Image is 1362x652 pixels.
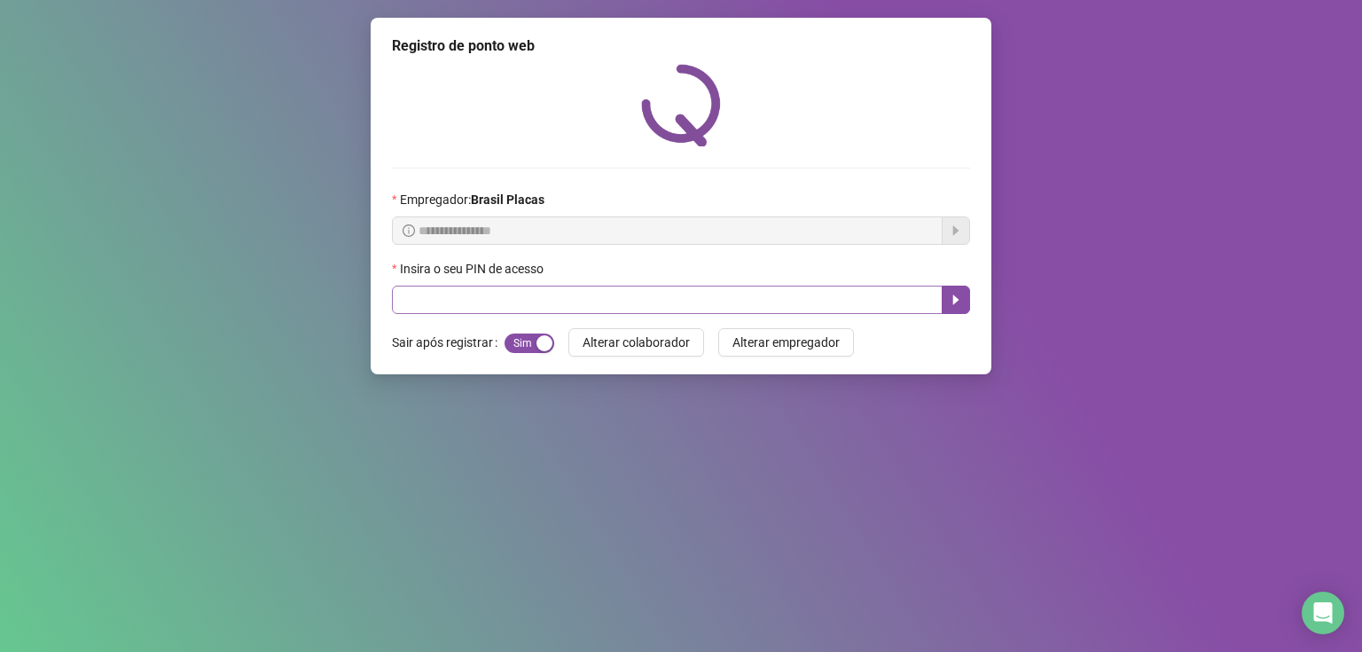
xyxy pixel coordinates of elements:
div: Open Intercom Messenger [1302,592,1344,634]
label: Sair após registrar [392,328,505,357]
span: info-circle [403,224,415,237]
span: Alterar colaborador [583,333,690,352]
img: QRPoint [641,64,721,146]
label: Insira o seu PIN de acesso [392,259,555,279]
button: Alterar empregador [718,328,854,357]
strong: Brasil Placas [471,192,544,207]
button: Alterar colaborador [568,328,704,357]
div: Registro de ponto web [392,35,970,57]
span: caret-right [949,293,963,307]
span: Alterar empregador [732,333,840,352]
span: Empregador : [400,190,544,209]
